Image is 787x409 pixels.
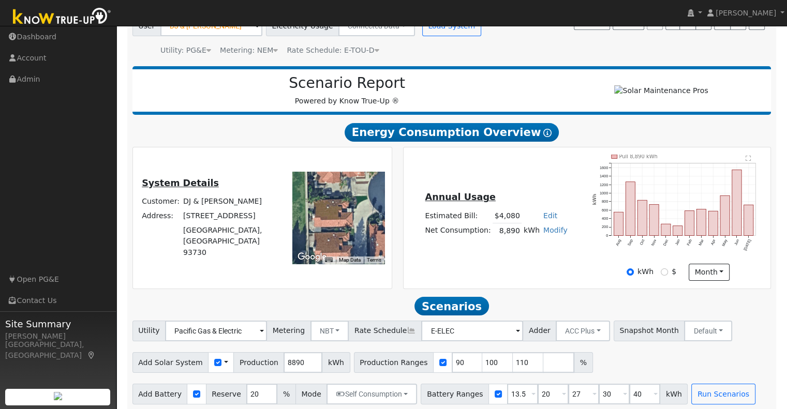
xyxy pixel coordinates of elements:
span: Battery Ranges [421,384,489,404]
rect: onclick="" [626,182,635,236]
rect: onclick="" [696,209,706,236]
a: Map [87,351,96,359]
text: Mar [697,238,705,247]
text: Nov [650,238,658,247]
rect: onclick="" [673,226,682,236]
text: 800 [602,199,608,204]
img: Know True-Up [8,6,116,29]
span: Metering [266,321,311,341]
button: Self Consumption [326,384,417,404]
text: 1000 [600,191,608,195]
a: Open this area in Google Maps (opens a new window) [295,250,329,264]
text: Apr [710,238,717,246]
td: Net Consumption: [423,223,493,238]
text: May [721,238,729,247]
img: retrieve [54,392,62,400]
text: 1600 [600,165,608,170]
span: kWh [660,384,688,404]
span: Rate Schedule [348,321,422,341]
text: 600 [602,208,608,213]
rect: onclick="" [708,211,718,235]
button: Map Data [339,256,361,264]
div: [PERSON_NAME] [5,331,111,342]
span: Mode [295,384,327,404]
rect: onclick="" [744,205,753,235]
span: Production [233,352,284,373]
td: [STREET_ADDRESS] [182,209,278,223]
input: Select a Rate Schedule [421,321,523,341]
button: Default [684,321,732,341]
span: Site Summary [5,317,111,331]
text: 200 [602,224,608,229]
span: Scenarios [414,297,488,315]
u: Annual Usage [425,192,495,202]
td: $4,080 [493,208,522,223]
button: month [689,264,730,281]
td: DJ & [PERSON_NAME] [182,194,278,208]
rect: onclick="" [732,170,741,235]
span: % [574,352,592,373]
span: Production Ranges [354,352,434,373]
text: Jan [674,238,681,246]
text: Aug [615,238,622,247]
label: kWh [637,266,654,277]
input: kWh [627,268,634,276]
a: Modify [543,226,568,234]
text: 0 [606,233,608,238]
rect: onclick="" [637,200,647,235]
text: 1200 [600,182,608,187]
span: kWh [322,352,350,373]
rect: onclick="" [661,224,671,235]
td: Estimated Bill: [423,208,493,223]
span: Add Battery [132,384,188,404]
input: $ [661,268,668,276]
span: Alias: HETOUD [287,46,379,54]
text: 1400 [600,174,608,178]
span: Energy Consumption Overview [345,123,559,142]
td: Customer: [140,194,182,208]
img: Google [295,250,329,264]
button: Keyboard shortcuts [325,256,332,264]
rect: onclick="" [614,212,623,235]
td: kWh [522,223,541,238]
button: ACC Plus [556,321,610,341]
text: kWh [592,194,598,205]
span: % [277,384,295,404]
a: Edit [543,211,557,220]
rect: onclick="" [649,204,659,235]
text: Oct [639,238,646,246]
text: 400 [602,216,608,221]
td: [GEOGRAPHIC_DATA], [GEOGRAPHIC_DATA] 93730 [182,223,278,260]
text:  [746,155,751,161]
a: Terms (opens in new tab) [367,257,381,263]
td: 8,890 [493,223,522,238]
div: Metering: NEM [220,45,278,56]
td: Address: [140,209,182,223]
div: Utility: PG&E [160,45,211,56]
button: NBT [310,321,349,341]
text: Feb [686,238,693,246]
input: Select a Utility [165,321,267,341]
button: Run Scenarios [691,384,755,404]
text: Jun [733,238,740,246]
text: Pull 8,890 kWh [619,154,658,159]
span: Add Solar System [132,352,209,373]
img: Solar Maintenance Pros [614,85,708,96]
span: Reserve [206,384,247,404]
u: System Details [142,178,219,188]
div: [GEOGRAPHIC_DATA], [GEOGRAPHIC_DATA] [5,339,111,361]
text: Sep [627,238,634,247]
h2: Scenario Report [143,74,551,92]
i: Show Help [543,129,552,137]
text: Dec [662,238,670,247]
rect: onclick="" [720,195,730,235]
span: Snapshot Month [614,321,685,341]
rect: onclick="" [685,211,694,236]
span: [PERSON_NAME] [716,9,776,17]
label: $ [672,266,676,277]
div: Powered by Know True-Up ® [138,74,557,107]
text: [DATE] [743,238,752,251]
span: Utility [132,321,166,341]
span: Adder [523,321,556,341]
